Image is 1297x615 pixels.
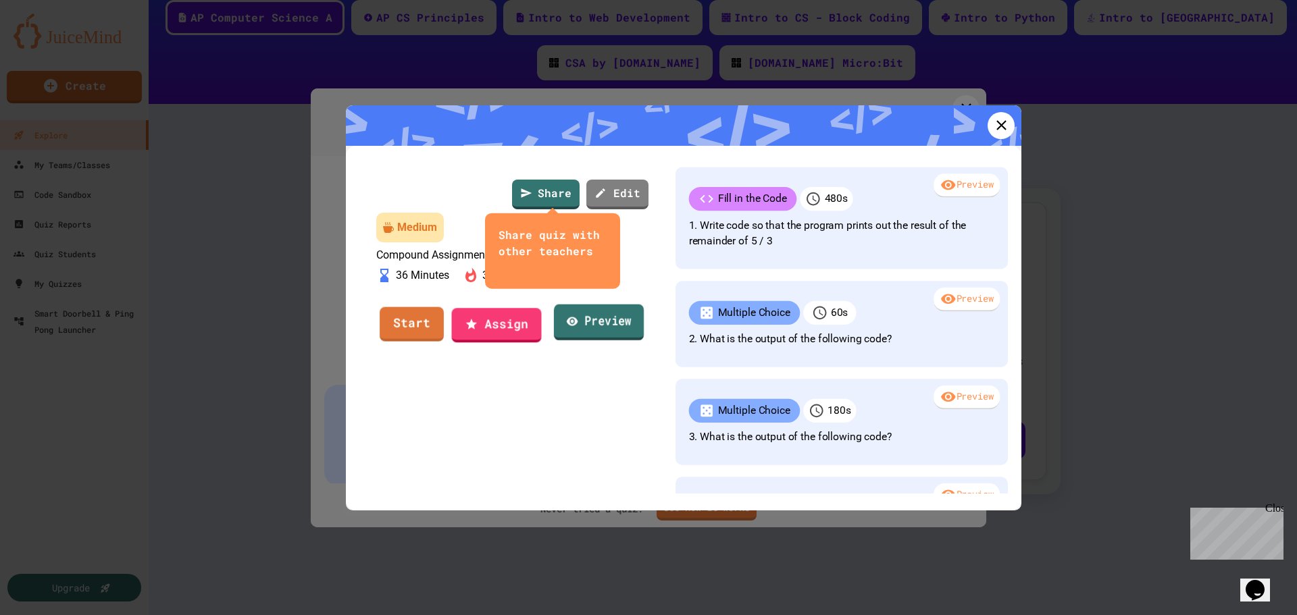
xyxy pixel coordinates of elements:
[718,190,787,207] p: Fill in the Code
[934,483,1000,508] div: Preview
[396,267,449,284] p: 36 Minutes
[1240,561,1283,601] iframe: chat widget
[689,331,995,347] p: 2. What is the output of the following code?
[831,304,848,321] p: 60 s
[482,267,530,284] p: 368 Plays
[452,308,542,342] a: Assign
[499,226,607,259] div: Share quiz with other teachers
[934,288,1000,312] div: Preview
[825,190,848,207] p: 480 s
[689,429,995,445] p: 3. What is the output of the following code?
[380,307,444,342] a: Start
[689,217,995,249] p: 1. Write code so that the program prints out the result of the remainder of 5 / 3
[586,180,648,209] a: Edit
[397,219,437,236] div: Medium
[376,249,649,261] p: Compound Assignment Operators
[934,385,1000,410] div: Preview
[512,180,580,209] a: Share
[718,402,790,419] p: Multiple Choice
[1185,502,1283,560] iframe: chat widget
[554,304,644,341] a: Preview
[934,173,1000,198] div: Preview
[718,304,790,321] p: Multiple Choice
[828,402,850,419] p: 180 s
[5,5,93,86] div: Chat with us now!Close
